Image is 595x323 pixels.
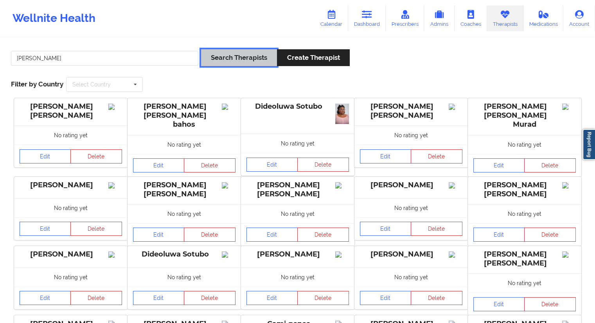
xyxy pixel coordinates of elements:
[360,222,412,236] a: Edit
[335,182,349,188] img: Image%2Fplaceholer-image.png
[246,291,298,305] a: Edit
[562,104,576,110] img: Image%2Fplaceholer-image.png
[20,250,122,259] div: [PERSON_NAME]
[455,5,487,31] a: Coaches
[411,222,462,236] button: Delete
[354,126,468,145] div: No rating yet
[297,291,349,305] button: Delete
[70,222,122,236] button: Delete
[360,291,412,305] a: Edit
[473,102,576,129] div: [PERSON_NAME] [PERSON_NAME] Murad
[108,104,122,110] img: Image%2Fplaceholer-image.png
[241,204,354,223] div: No rating yet
[487,5,523,31] a: Therapists
[354,267,468,287] div: No rating yet
[582,129,595,160] a: Report Bug
[108,182,122,188] img: Image%2Fplaceholer-image.png
[473,158,525,172] a: Edit
[468,135,581,154] div: No rating yet
[360,102,462,120] div: [PERSON_NAME] [PERSON_NAME]
[246,102,349,111] div: Dideoluwa Sotubo
[524,228,576,242] button: Delete
[246,228,298,242] a: Edit
[20,149,71,163] a: Edit
[524,158,576,172] button: Delete
[468,204,581,223] div: No rating yet
[277,49,349,66] button: Create Therapist
[133,228,185,242] a: Edit
[108,251,122,258] img: Image%2Fplaceholer-image.png
[335,104,349,124] img: 8062a095-b5fd-4569-833b-af25856233cf_IMG_6850.jpeg
[133,102,235,129] div: [PERSON_NAME] [PERSON_NAME] bahos
[222,251,235,258] img: Image%2Fplaceholer-image.png
[246,158,298,172] a: Edit
[473,297,525,311] a: Edit
[523,5,564,31] a: Medications
[562,182,576,188] img: Image%2Fplaceholer-image.png
[473,181,576,199] div: [PERSON_NAME] [PERSON_NAME]
[411,149,462,163] button: Delete
[70,291,122,305] button: Delete
[473,228,525,242] a: Edit
[133,250,235,259] div: Dideoluwa Sotubo
[473,250,576,268] div: [PERSON_NAME] [PERSON_NAME]
[222,182,235,188] img: Image%2Fplaceholer-image.png
[335,251,349,258] img: Image%2Fplaceholer-image.png
[133,158,185,172] a: Edit
[128,135,241,154] div: No rating yet
[411,291,462,305] button: Delete
[133,181,235,199] div: [PERSON_NAME] [PERSON_NAME]
[524,297,576,311] button: Delete
[184,291,235,305] button: Delete
[449,251,462,258] img: Image%2Fplaceholer-image.png
[386,5,424,31] a: Prescribers
[20,102,122,120] div: [PERSON_NAME] [PERSON_NAME]
[201,49,277,66] button: Search Therapists
[354,198,468,217] div: No rating yet
[424,5,455,31] a: Admins
[297,228,349,242] button: Delete
[241,134,354,153] div: No rating yet
[297,158,349,172] button: Delete
[360,250,462,259] div: [PERSON_NAME]
[468,273,581,292] div: No rating yet
[128,267,241,287] div: No rating yet
[360,181,462,190] div: [PERSON_NAME]
[246,250,349,259] div: [PERSON_NAME]
[133,291,185,305] a: Edit
[449,104,462,110] img: Image%2Fplaceholer-image.png
[128,204,241,223] div: No rating yet
[14,267,128,287] div: No rating yet
[20,222,71,236] a: Edit
[70,149,122,163] button: Delete
[14,198,128,217] div: No rating yet
[562,251,576,258] img: Image%2Fplaceholer-image.png
[11,51,198,66] input: Search Keywords
[184,228,235,242] button: Delete
[72,82,111,87] div: Select Country
[20,291,71,305] a: Edit
[11,80,63,88] span: Filter by Country
[315,5,348,31] a: Calendar
[222,104,235,110] img: Image%2Fplaceholer-image.png
[241,267,354,287] div: No rating yet
[360,149,412,163] a: Edit
[20,181,122,190] div: [PERSON_NAME]
[246,181,349,199] div: [PERSON_NAME] [PERSON_NAME]
[184,158,235,172] button: Delete
[348,5,386,31] a: Dashboard
[14,126,128,145] div: No rating yet
[563,5,595,31] a: Account
[449,182,462,188] img: Image%2Fplaceholer-image.png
